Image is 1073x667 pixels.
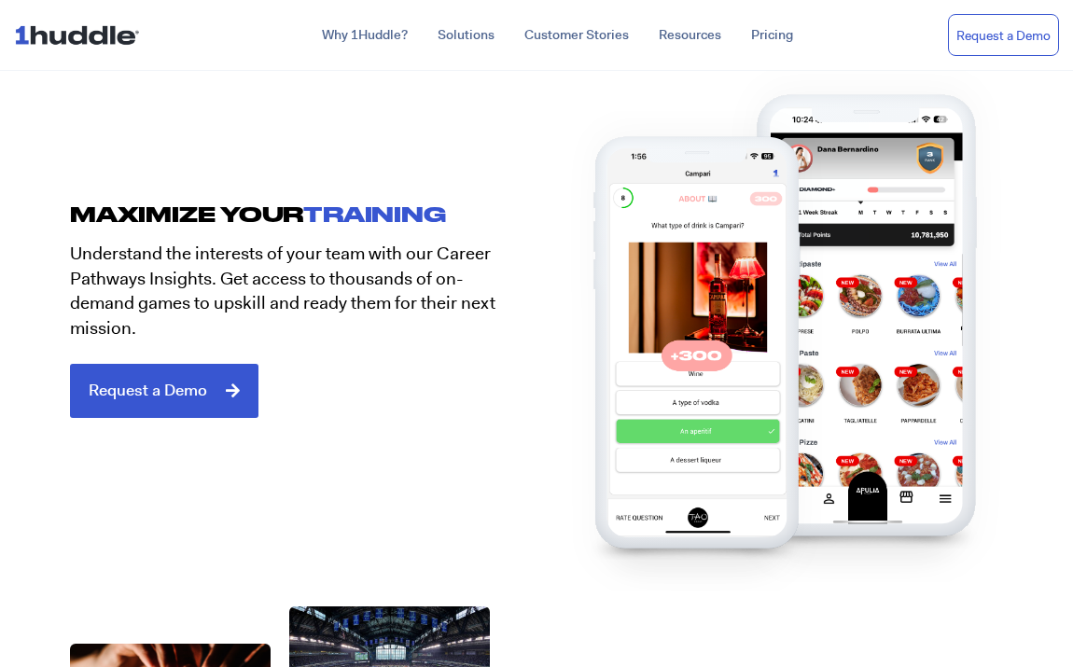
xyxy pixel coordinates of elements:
p: Understand the interests of your team with our Career Pathways Insights. Get access to thousands ... [70,242,523,340]
span: Training [303,202,445,226]
a: Solutions [423,19,509,52]
h2: MAXIMIZE YOUR [70,201,536,228]
a: Customer Stories [509,19,644,52]
a: Pricing [736,19,808,52]
a: Why 1Huddle? [307,19,423,52]
a: Request a Demo [948,14,1059,57]
a: Request a Demo [70,364,258,418]
img: ... [14,17,147,52]
span: Request a Demo [89,382,207,399]
a: Resources [644,19,736,52]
